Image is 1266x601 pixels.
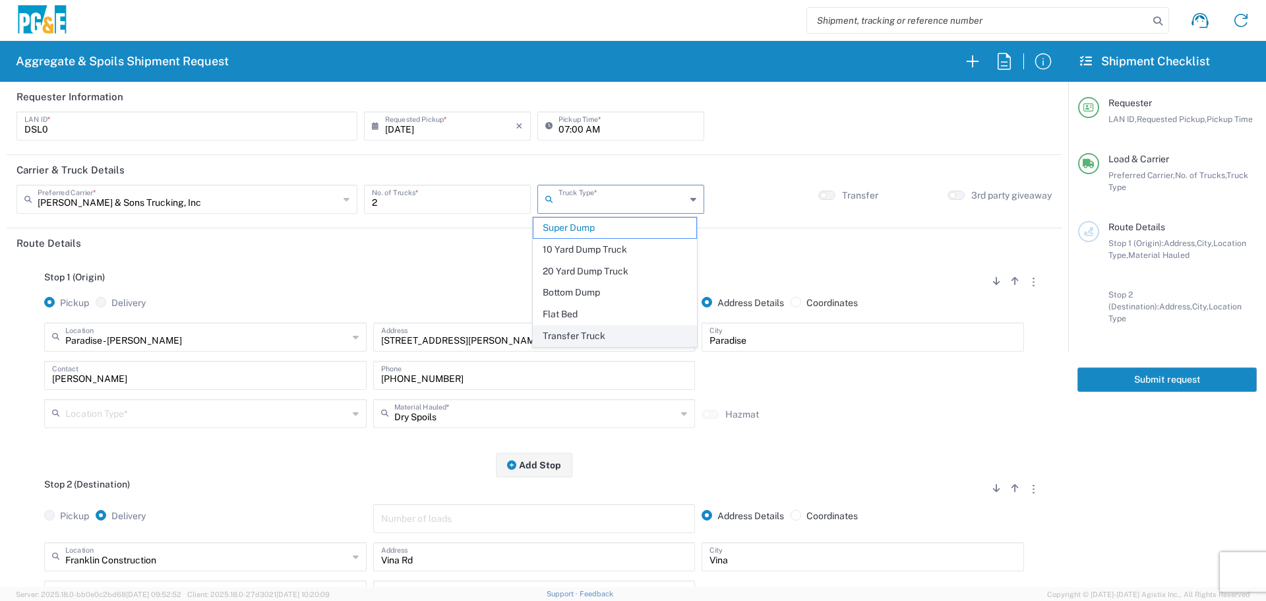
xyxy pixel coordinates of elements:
[533,261,696,282] span: 20 Yard Dump Truck
[533,326,696,346] span: Transfer Truck
[1137,114,1207,124] span: Requested Pickup,
[16,5,69,36] img: pge
[1164,238,1197,248] span: Address,
[580,590,613,598] a: Feedback
[516,115,523,137] i: ×
[1108,170,1175,180] span: Preferred Carrier,
[791,510,858,522] label: Coordinates
[1108,238,1164,248] span: Stop 1 (Origin):
[1108,290,1159,311] span: Stop 2 (Destination):
[44,479,130,490] span: Stop 2 (Destination)
[16,90,123,104] h2: Requester Information
[1175,170,1226,180] span: No. of Trucks,
[807,8,1149,33] input: Shipment, tracking or reference number
[1197,238,1213,248] span: City,
[1077,367,1257,392] button: Submit request
[533,218,696,238] span: Super Dump
[1108,222,1165,232] span: Route Details
[16,53,229,69] h2: Aggregate & Spoils Shipment Request
[533,282,696,303] span: Bottom Dump
[126,590,181,598] span: [DATE] 09:52:52
[1108,98,1152,108] span: Requester
[276,590,330,598] span: [DATE] 10:20:09
[16,164,125,177] h2: Carrier & Truck Details
[16,590,181,598] span: Server: 2025.18.0-bb0e0c2bd68
[1108,114,1137,124] span: LAN ID,
[791,297,858,309] label: Coordinates
[547,590,580,598] a: Support
[842,189,878,201] label: Transfer
[187,590,330,598] span: Client: 2025.18.0-27d3021
[1080,53,1210,69] h2: Shipment Checklist
[971,189,1052,201] label: 3rd party giveaway
[1128,250,1190,260] span: Material Hauled
[44,272,105,282] span: Stop 1 (Origin)
[16,237,81,250] h2: Route Details
[702,510,784,522] label: Address Details
[496,453,572,477] button: Add Stop
[1047,588,1250,600] span: Copyright © [DATE]-[DATE] Agistix Inc., All Rights Reserved
[702,297,784,309] label: Address Details
[1108,154,1169,164] span: Load & Carrier
[1192,301,1209,311] span: City,
[533,239,696,260] span: 10 Yard Dump Truck
[533,304,696,325] span: Flat Bed
[1207,114,1253,124] span: Pickup Time
[725,408,759,420] label: Hazmat
[1159,301,1192,311] span: Address,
